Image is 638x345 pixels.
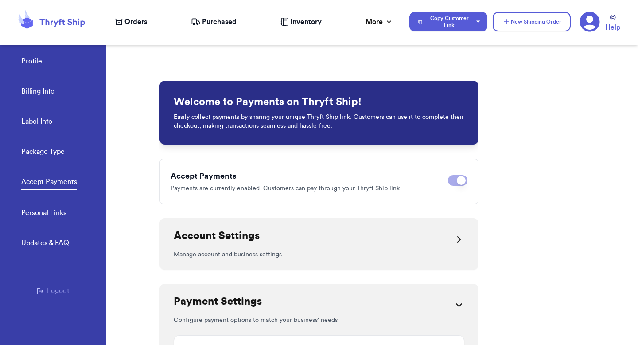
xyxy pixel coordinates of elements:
a: Billing Info [21,86,54,98]
button: New Shipping Order [493,12,571,31]
h3: Accept Payments [171,170,441,182]
p: Configure payment options to match your business' needs [174,316,464,325]
a: Profile [21,56,42,68]
h1: Welcome to Payments on Thryft Ship! [174,95,464,109]
span: Inventory [290,16,322,27]
a: Label Info [21,116,52,129]
p: Payments are currently enabled. Customers can pay through your Thryft Ship link. [171,184,441,193]
p: Manage account and business settings. [174,250,464,259]
div: More [366,16,393,27]
span: Orders [124,16,147,27]
a: Purchased [191,16,237,27]
a: Personal Links [21,208,66,220]
a: Inventory [280,16,322,27]
a: Help [605,15,620,33]
button: Logout [37,286,70,296]
p: Easily collect payments by sharing your unique Thryft Ship link. Customers can use it to complete... [174,113,464,130]
a: Orders [115,16,147,27]
h2: Payment Settings [174,294,262,309]
span: Help [605,22,620,33]
button: Copy Customer Link [409,12,487,31]
a: Updates & FAQ [21,238,69,250]
a: Package Type [21,146,65,159]
div: Updates & FAQ [21,238,69,248]
a: Accept Payments [21,176,77,190]
h2: Account Settings [174,229,260,243]
span: Purchased [202,16,237,27]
